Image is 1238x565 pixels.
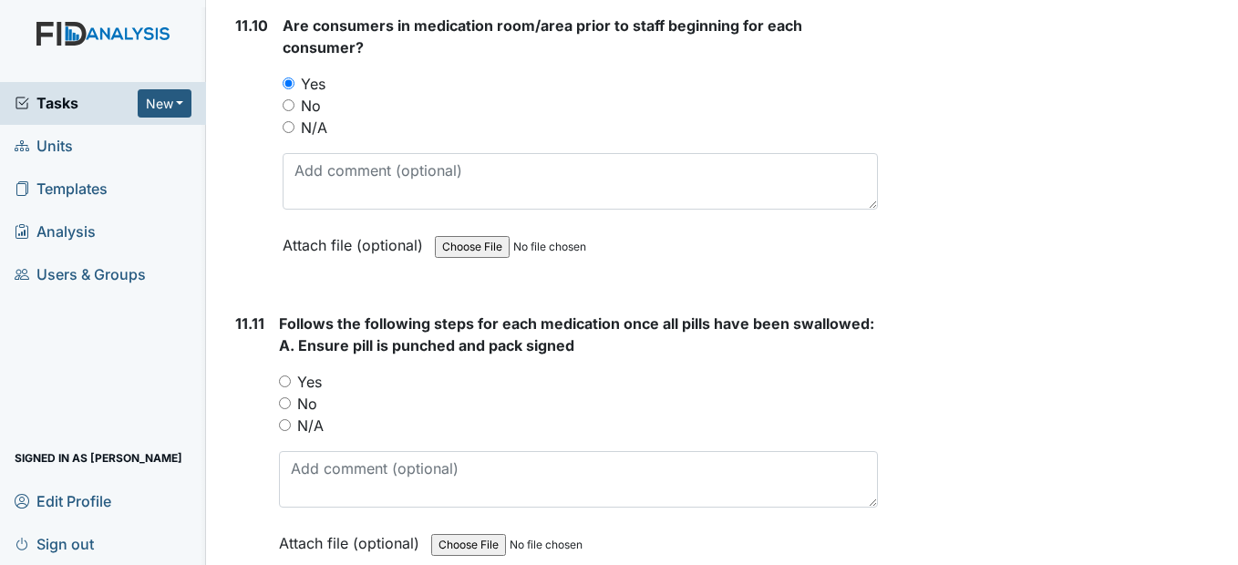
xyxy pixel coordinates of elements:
span: Users & Groups [15,261,146,289]
button: New [138,89,192,118]
input: No [279,397,291,409]
label: N/A [297,415,324,437]
span: Templates [15,175,108,203]
label: N/A [301,117,327,139]
label: Attach file (optional) [279,522,427,554]
span: Sign out [15,529,94,558]
label: Attach file (optional) [283,224,430,256]
label: Yes [301,73,325,95]
input: Yes [279,375,291,387]
a: Tasks [15,92,138,114]
span: Edit Profile [15,487,111,515]
label: No [301,95,321,117]
input: N/A [279,419,291,431]
label: 11.11 [235,313,264,334]
input: N/A [283,121,294,133]
input: No [283,99,294,111]
label: Yes [297,371,322,393]
span: Signed in as [PERSON_NAME] [15,444,182,472]
span: Units [15,132,73,160]
span: Analysis [15,218,96,246]
label: No [297,393,317,415]
span: Follows the following steps for each medication once all pills have been swallowed: A. Ensure pil... [279,314,874,354]
label: 11.10 [235,15,268,36]
input: Yes [283,77,294,89]
span: Are consumers in medication room/area prior to staff beginning for each consumer? [283,16,802,56]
